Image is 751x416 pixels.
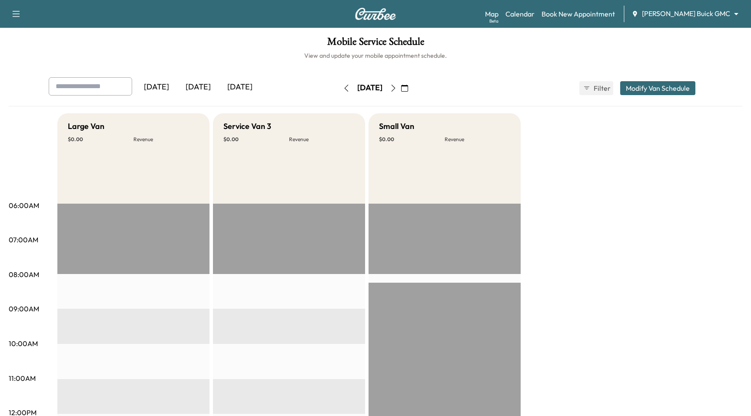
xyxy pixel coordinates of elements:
[223,120,271,132] h5: Service Van 3
[9,338,38,349] p: 10:00AM
[445,136,510,143] p: Revenue
[542,9,615,19] a: Book New Appointment
[136,77,177,97] div: [DATE]
[219,77,261,97] div: [DATE]
[485,9,498,19] a: MapBeta
[9,269,39,280] p: 08:00AM
[9,373,36,383] p: 11:00AM
[642,9,730,19] span: [PERSON_NAME] Buick GMC
[505,9,535,19] a: Calendar
[177,77,219,97] div: [DATE]
[594,83,609,93] span: Filter
[379,120,414,132] h5: Small Van
[9,51,742,60] h6: View and update your mobile appointment schedule.
[355,8,396,20] img: Curbee Logo
[9,234,38,245] p: 07:00AM
[579,81,613,95] button: Filter
[289,136,355,143] p: Revenue
[357,83,382,93] div: [DATE]
[9,200,39,211] p: 06:00AM
[379,136,445,143] p: $ 0.00
[9,36,742,51] h1: Mobile Service Schedule
[489,18,498,24] div: Beta
[9,304,39,314] p: 09:00AM
[68,120,104,132] h5: Large Van
[68,136,133,143] p: $ 0.00
[620,81,695,95] button: Modify Van Schedule
[223,136,289,143] p: $ 0.00
[133,136,199,143] p: Revenue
